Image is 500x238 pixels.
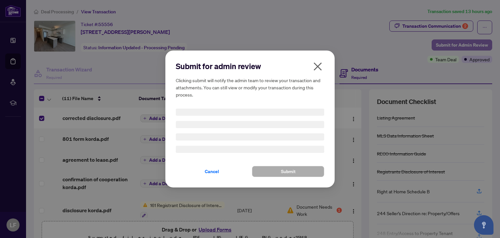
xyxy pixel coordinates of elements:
span: close [312,61,323,72]
span: Cancel [205,166,219,177]
button: Open asap [474,215,493,235]
button: Cancel [176,166,248,177]
h2: Submit for admin review [176,61,324,71]
button: Submit [252,166,324,177]
h5: Clicking submit will notify the admin team to review your transaction and attachments. You can st... [176,77,324,98]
